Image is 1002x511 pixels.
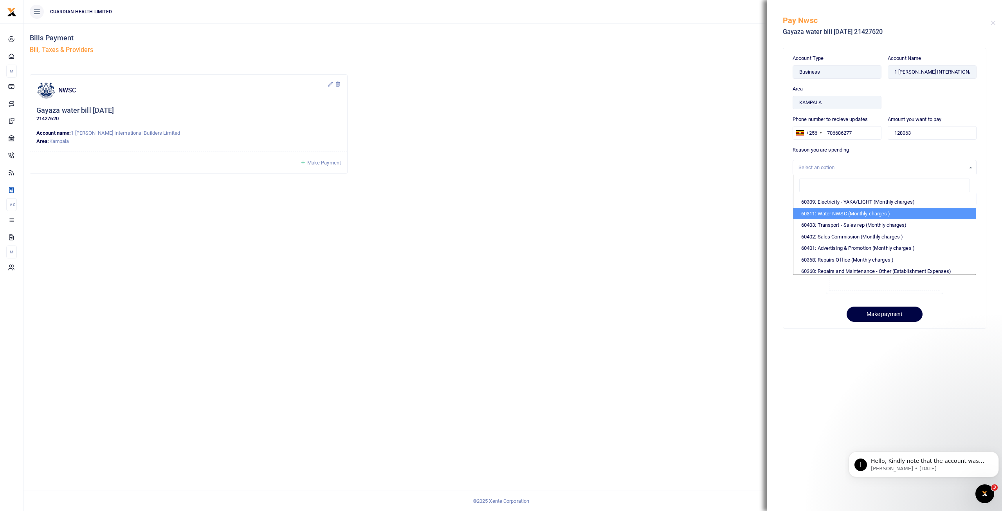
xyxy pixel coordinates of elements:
span: GUARDIAN HEALTH LIMITED [47,8,115,15]
span: Kampala [49,138,69,144]
h5: Bill, Taxes & Providers [30,46,510,54]
img: logo-small [7,7,16,17]
h5: Gayaza water bill [DATE] 21427620 [783,28,991,36]
h4: Add supporting Documents [793,212,977,220]
span: 3 [991,484,998,491]
li: 60368: Repairs Office (Monthly charges ) [793,254,976,266]
label: Reason you are spending [793,146,849,154]
label: Memo for this transaction [793,182,851,190]
div: +256 [806,129,817,137]
h4: Such as invoices, receipts, notes [793,220,977,229]
label: Amount you want to pay [888,116,941,123]
span: 1 [PERSON_NAME] International Builders Limited [71,130,180,136]
button: Close [991,20,996,25]
label: Account Name [888,54,921,62]
a: logo-small logo-large logo-large [7,9,16,14]
li: M [6,65,17,78]
div: Uganda: +256 [793,126,824,139]
li: 60311: Water NWSC (Monthly charges ) [793,208,976,220]
li: 60360: Repairs and Maintenance - Other (Establishment Expenses) [793,265,976,277]
h5: Pay Nwsc [783,16,991,25]
button: Make payment [847,307,923,322]
h4: NWSC [58,86,327,95]
li: 60401: Advertising & Promotion (Monthly charges ) [793,242,976,254]
a: Make Payment [300,158,341,167]
strong: Area: [36,138,49,144]
li: Ac [6,198,17,211]
iframe: Intercom notifications message [845,435,1002,490]
input: Enter a amount [888,126,977,139]
li: 60403: Transport - Sales rep (Monthly charges) [793,219,976,231]
div: Click to update [36,106,341,123]
input: Enter extra information [793,192,977,206]
div: Select an option [798,164,965,172]
label: Account Type [793,54,824,62]
iframe: Intercom live chat [975,484,994,503]
p: 21427620 [36,115,341,123]
h4: Bills Payment [30,34,510,42]
li: M [6,246,17,258]
strong: Account name: [36,130,71,136]
label: Area [793,85,803,93]
label: Phone number to recieve updates [793,116,868,123]
li: 60402: Sales Commission (Monthly charges ) [793,231,976,243]
h5: Gayaza water bill [DATE] [36,106,114,115]
li: 60309: Electricity - YAKA/LIGHT (Monthly charges) [793,196,976,208]
span: Make Payment [307,160,341,166]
